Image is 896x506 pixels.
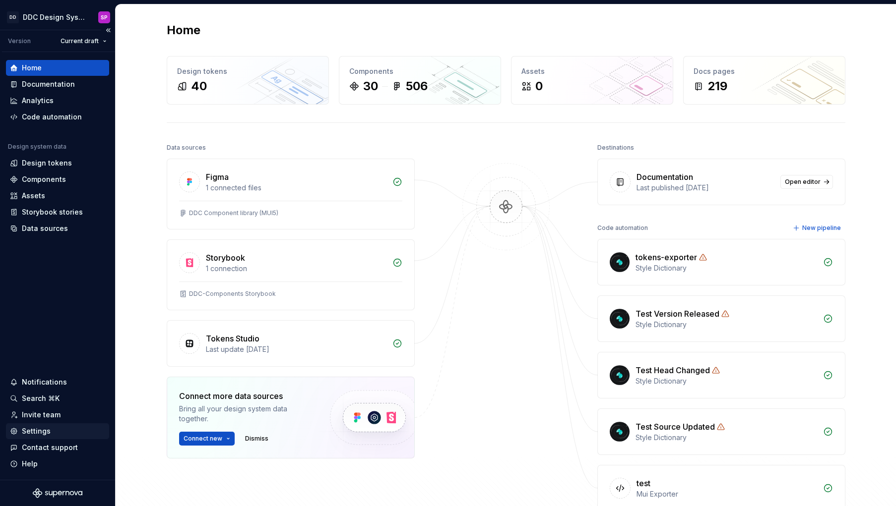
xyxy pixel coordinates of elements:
[22,443,78,452] div: Contact support
[406,78,428,94] div: 506
[2,6,113,28] button: DDDDC Design SystemSP
[785,178,821,186] span: Open editor
[206,333,259,344] div: Tokens Studio
[206,264,386,274] div: 1 connection
[8,37,31,45] div: Version
[636,421,715,433] div: Test Source Updated
[22,79,75,89] div: Documentation
[363,78,378,94] div: 30
[637,477,650,489] div: test
[6,60,109,76] a: Home
[6,204,109,220] a: Storybook stories
[6,456,109,472] button: Help
[6,423,109,439] a: Settings
[191,78,207,94] div: 40
[790,221,845,235] button: New pipeline
[23,12,86,22] div: DDC Design System
[8,143,66,151] div: Design system data
[636,364,710,376] div: Test Head Changed
[802,224,841,232] span: New pipeline
[683,56,845,105] a: Docs pages219
[167,56,329,105] a: Design tokens40
[636,433,817,443] div: Style Dictionary
[637,183,774,193] div: Last published [DATE]
[177,66,319,76] div: Design tokens
[6,188,109,204] a: Assets
[22,207,83,217] div: Storybook stories
[101,23,115,37] button: Collapse sidebar
[167,22,200,38] h2: Home
[22,63,42,73] div: Home
[22,426,51,436] div: Settings
[339,56,501,105] a: Components30506
[206,183,386,193] div: 1 connected files
[22,112,82,122] div: Code automation
[206,171,229,183] div: Figma
[22,224,68,233] div: Data sources
[349,66,491,76] div: Components
[245,435,268,443] span: Dismiss
[101,13,108,21] div: SP
[22,394,60,403] div: Search ⌘K
[189,290,276,298] div: DDC-Components Storybook
[636,251,697,263] div: tokens-exporter
[535,78,543,94] div: 0
[22,191,45,201] div: Assets
[6,407,109,423] a: Invite team
[521,66,663,76] div: Assets
[511,56,673,105] a: Assets0
[6,221,109,236] a: Data sources
[637,489,817,499] div: Mui Exporter
[694,66,835,76] div: Docs pages
[179,404,313,424] div: Bring all your design system data together.
[707,78,727,94] div: 219
[597,221,648,235] div: Code automation
[6,374,109,390] button: Notifications
[22,377,67,387] div: Notifications
[241,432,273,446] button: Dismiss
[6,155,109,171] a: Design tokens
[179,432,235,446] button: Connect new
[167,320,415,367] a: Tokens StudioLast update [DATE]
[167,159,415,229] a: Figma1 connected filesDDC Component library (MUI5)
[22,459,38,469] div: Help
[167,141,206,155] div: Data sources
[7,11,19,23] div: DD
[636,320,817,330] div: Style Dictionary
[636,263,817,273] div: Style Dictionary
[22,174,66,184] div: Components
[6,93,109,109] a: Analytics
[6,109,109,125] a: Code automation
[22,158,72,168] div: Design tokens
[184,435,222,443] span: Connect new
[167,239,415,310] a: Storybook1 connectionDDC-Components Storybook
[22,96,54,106] div: Analytics
[206,252,245,264] div: Storybook
[56,34,111,48] button: Current draft
[179,390,313,402] div: Connect more data sources
[189,209,278,217] div: DDC Component library (MUI5)
[6,76,109,92] a: Documentation
[597,141,634,155] div: Destinations
[33,488,82,498] svg: Supernova Logo
[6,171,109,187] a: Components
[6,391,109,406] button: Search ⌘K
[6,440,109,455] button: Contact support
[780,175,833,189] a: Open editor
[636,376,817,386] div: Style Dictionary
[636,308,719,320] div: Test Version Released
[61,37,99,45] span: Current draft
[206,344,386,354] div: Last update [DATE]
[22,410,61,420] div: Invite team
[637,171,693,183] div: Documentation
